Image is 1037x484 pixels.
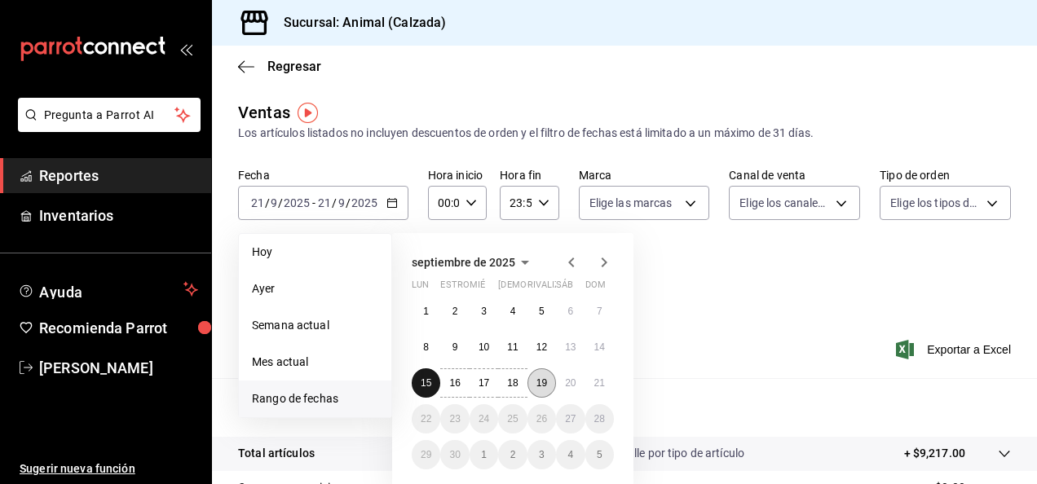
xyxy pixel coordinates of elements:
abbr: sábado [556,279,573,297]
button: 6 de septiembre de 2025 [556,297,585,326]
abbr: 25 de septiembre de 2025 [507,413,518,425]
abbr: 28 de septiembre de 2025 [594,413,605,425]
div: Los artículos listados no incluyen descuentos de orden y el filtro de fechas está limitado a un m... [238,125,1011,142]
span: / [278,196,283,209]
abbr: 1 de octubre de 2025 [481,449,487,460]
button: Exportar a Excel [899,340,1011,359]
span: Ayuda [39,279,177,299]
span: / [346,196,351,209]
button: 2 de octubre de 2025 [498,440,527,469]
abbr: 27 de septiembre de 2025 [565,413,576,425]
button: 16 de septiembre de 2025 [440,368,469,398]
button: 27 de septiembre de 2025 [556,404,585,433]
span: Regresar [267,59,321,74]
button: 2 de septiembre de 2025 [440,297,469,326]
span: septiembre de 2025 [412,256,515,269]
span: Elige los tipos de orden [890,195,981,211]
font: Inventarios [39,207,113,224]
button: 3 de octubre de 2025 [527,440,556,469]
input: -- [338,196,346,209]
abbr: 22 de septiembre de 2025 [421,413,431,425]
button: 14 de septiembre de 2025 [585,332,614,362]
button: open_drawer_menu [179,42,192,55]
button: 7 de septiembre de 2025 [585,297,614,326]
button: septiembre de 2025 [412,253,535,272]
button: Regresar [238,59,321,74]
a: Pregunta a Parrot AI [11,118,201,135]
abbr: 5 de septiembre de 2025 [539,306,545,317]
abbr: 15 de septiembre de 2025 [421,377,431,389]
font: Recomienda Parrot [39,319,167,337]
button: 12 de septiembre de 2025 [527,332,556,362]
abbr: 29 de septiembre de 2025 [421,449,431,460]
label: Hora inicio [428,169,487,181]
button: 30 de septiembre de 2025 [440,440,469,469]
button: 5 de septiembre de 2025 [527,297,556,326]
span: / [265,196,270,209]
abbr: 19 de septiembre de 2025 [536,377,547,389]
button: 24 de septiembre de 2025 [470,404,498,433]
abbr: miércoles [470,279,485,297]
abbr: 3 de septiembre de 2025 [481,306,487,317]
button: 21 de septiembre de 2025 [585,368,614,398]
abbr: 7 de septiembre de 2025 [597,306,602,317]
button: 9 de septiembre de 2025 [440,332,469,362]
font: Exportar a Excel [927,343,1011,356]
button: 18 de septiembre de 2025 [498,368,527,398]
abbr: 17 de septiembre de 2025 [479,377,489,389]
button: 20 de septiembre de 2025 [556,368,585,398]
abbr: 30 de septiembre de 2025 [449,449,460,460]
abbr: 23 de septiembre de 2025 [449,413,460,425]
span: Hoy [252,244,378,261]
abbr: 20 de septiembre de 2025 [565,377,576,389]
font: Sugerir nueva función [20,462,135,475]
span: - [312,196,316,209]
input: -- [317,196,332,209]
button: 4 de octubre de 2025 [556,440,585,469]
abbr: 3 de octubre de 2025 [539,449,545,460]
input: ---- [283,196,311,209]
button: 1 de septiembre de 2025 [412,297,440,326]
span: Rango de fechas [252,390,378,407]
abbr: jueves [498,279,594,297]
abbr: 21 de septiembre de 2025 [594,377,605,389]
img: Marcador de información sobre herramientas [298,103,318,123]
abbr: 9 de septiembre de 2025 [452,341,458,353]
label: Hora fin [500,169,558,181]
abbr: 1 de septiembre de 2025 [423,306,429,317]
abbr: 14 de septiembre de 2025 [594,341,605,353]
abbr: domingo [585,279,606,297]
div: Ventas [238,100,290,125]
input: ---- [351,196,378,209]
button: 19 de septiembre de 2025 [527,368,556,398]
label: Tipo de orden [880,169,1011,181]
abbr: martes [440,279,492,297]
button: 28 de septiembre de 2025 [585,404,614,433]
button: 5 de octubre de 2025 [585,440,614,469]
span: Ayer [252,280,378,297]
abbr: lunes [412,279,429,297]
abbr: 2 de octubre de 2025 [510,449,516,460]
span: Semana actual [252,317,378,334]
h3: Sucursal: Animal (Calzada) [271,13,446,33]
button: 22 de septiembre de 2025 [412,404,440,433]
button: 3 de septiembre de 2025 [470,297,498,326]
abbr: 5 de octubre de 2025 [597,449,602,460]
span: / [332,196,337,209]
button: 10 de septiembre de 2025 [470,332,498,362]
abbr: 26 de septiembre de 2025 [536,413,547,425]
abbr: 2 de septiembre de 2025 [452,306,458,317]
button: 29 de septiembre de 2025 [412,440,440,469]
button: 17 de septiembre de 2025 [470,368,498,398]
abbr: viernes [527,279,572,297]
span: Elige los canales de venta [739,195,830,211]
button: 4 de septiembre de 2025 [498,297,527,326]
input: -- [270,196,278,209]
font: [PERSON_NAME] [39,359,153,376]
button: 26 de septiembre de 2025 [527,404,556,433]
button: 25 de septiembre de 2025 [498,404,527,433]
span: Pregunta a Parrot AI [44,107,175,124]
button: 11 de septiembre de 2025 [498,332,527,362]
label: Fecha [238,169,408,181]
